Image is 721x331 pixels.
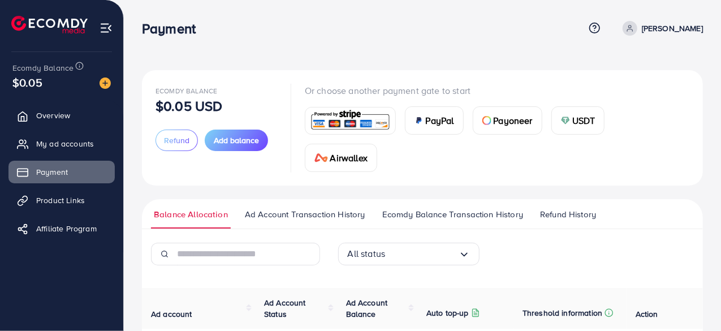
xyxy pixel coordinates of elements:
[426,306,469,320] p: Auto top-up
[618,21,703,36] a: [PERSON_NAME]
[305,107,396,135] a: card
[8,217,115,240] a: Affiliate Program
[415,116,424,125] img: card
[156,99,222,113] p: $0.05 USD
[314,153,328,162] img: card
[426,114,454,127] span: PayPal
[8,161,115,183] a: Payment
[494,114,533,127] span: Payoneer
[8,132,115,155] a: My ad accounts
[523,306,602,320] p: Threshold information
[156,130,198,151] button: Refund
[309,109,392,133] img: card
[8,104,115,127] a: Overview
[482,116,491,125] img: card
[142,20,205,37] h3: Payment
[572,114,595,127] span: USDT
[382,208,523,221] span: Ecomdy Balance Transaction History
[36,110,70,121] span: Overview
[673,280,713,323] iframe: Chat
[551,106,605,135] a: cardUSDT
[205,130,268,151] button: Add balance
[642,22,703,35] p: [PERSON_NAME]
[561,116,570,125] img: card
[164,135,189,146] span: Refund
[264,297,306,320] span: Ad Account Status
[305,144,377,172] a: cardAirwallex
[348,245,386,263] span: All status
[636,308,658,320] span: Action
[473,106,542,135] a: cardPayoneer
[36,138,94,149] span: My ad accounts
[12,74,42,91] span: $0.05
[151,308,192,320] span: Ad account
[100,22,113,35] img: menu
[36,223,97,234] span: Affiliate Program
[338,243,480,265] div: Search for option
[540,208,596,221] span: Refund History
[36,166,68,178] span: Payment
[305,84,689,97] p: Or choose another payment gate to start
[214,135,259,146] span: Add balance
[154,208,228,221] span: Balance Allocation
[385,245,458,263] input: Search for option
[8,189,115,212] a: Product Links
[156,86,217,96] span: Ecomdy Balance
[12,62,74,74] span: Ecomdy Balance
[100,78,111,89] img: image
[330,151,368,165] span: Airwallex
[11,16,88,33] img: logo
[405,106,464,135] a: cardPayPal
[36,195,85,206] span: Product Links
[245,208,365,221] span: Ad Account Transaction History
[346,297,388,320] span: Ad Account Balance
